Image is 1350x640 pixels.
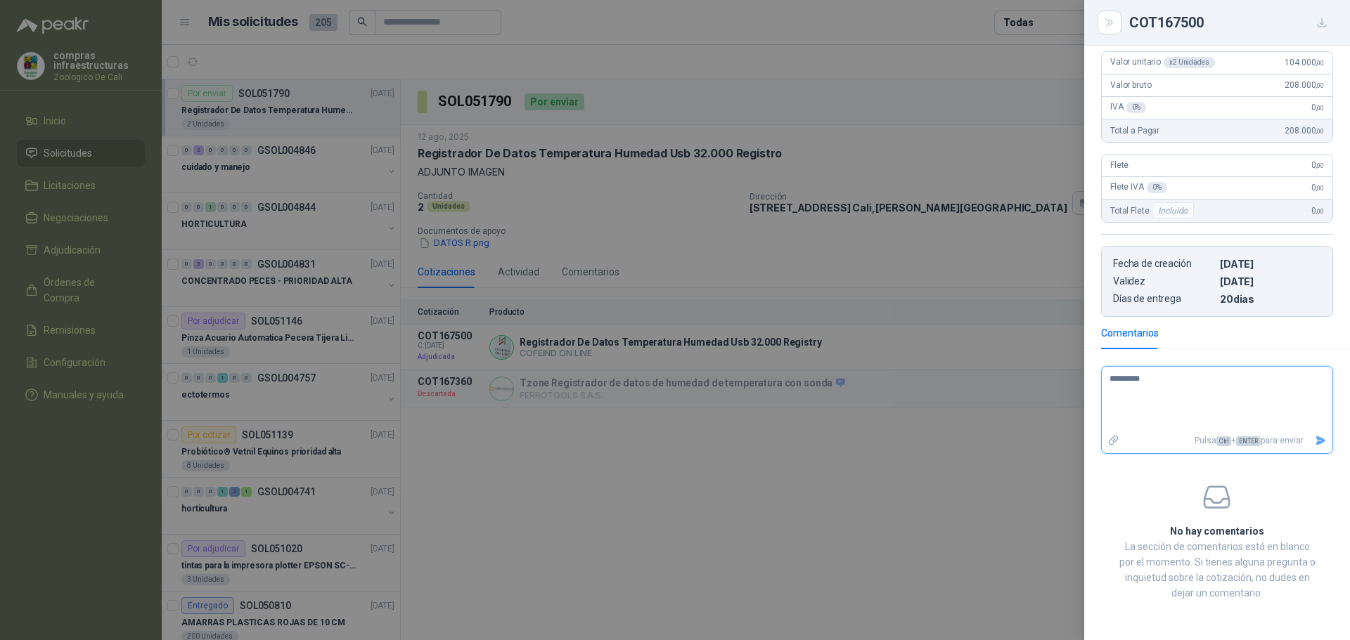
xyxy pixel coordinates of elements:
span: Total a Pagar [1110,126,1159,136]
p: Pulsa + para enviar [1126,429,1310,453]
span: 0 [1311,183,1324,192]
span: 208.000 [1285,80,1324,90]
span: Total Flete [1110,202,1197,219]
div: COT167500 [1129,11,1333,34]
span: 0 [1311,206,1324,216]
div: 0 % [1147,182,1167,193]
span: IVA [1110,102,1146,113]
span: 208.000 [1285,126,1324,136]
span: ,00 [1316,127,1324,135]
span: ,00 [1316,59,1324,67]
span: Ctrl [1216,436,1231,446]
div: Comentarios [1101,325,1159,341]
span: 104.000 [1285,58,1324,67]
div: x 2 Unidades [1164,57,1215,68]
span: ,00 [1316,207,1324,215]
p: [DATE] [1220,258,1321,270]
button: Enviar [1309,429,1332,453]
span: 0 [1311,160,1324,170]
span: Flete [1110,160,1129,170]
span: ,00 [1316,81,1324,89]
p: 20 dias [1220,293,1321,305]
span: ,00 [1316,184,1324,192]
span: ENTER [1236,436,1261,446]
button: Close [1101,14,1118,31]
span: 0 [1311,103,1324,112]
div: Incluido [1152,202,1194,219]
span: ,00 [1316,104,1324,112]
span: Valor bruto [1110,80,1151,90]
p: Fecha de creación [1113,258,1214,270]
h2: No hay comentarios [1118,523,1316,539]
p: La sección de comentarios está en blanco por el momento. Si tienes alguna pregunta o inquietud so... [1118,539,1316,601]
div: 0 % [1126,102,1147,113]
span: Valor unitario [1110,57,1215,68]
p: Días de entrega [1113,293,1214,305]
span: ,00 [1316,162,1324,169]
p: Validez [1113,275,1214,287]
span: Flete IVA [1110,182,1167,193]
p: [DATE] [1220,275,1321,287]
